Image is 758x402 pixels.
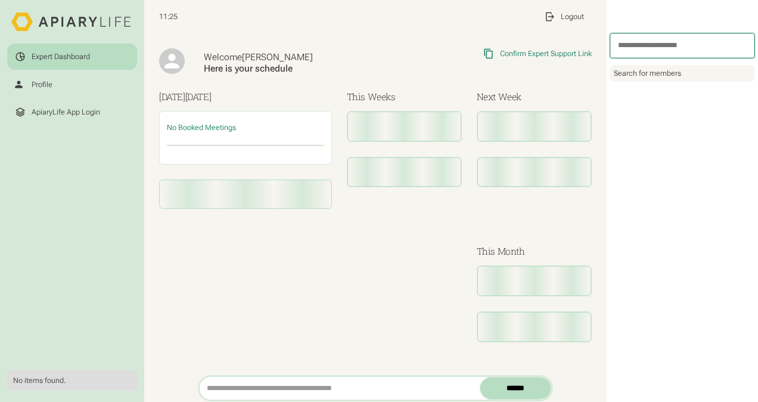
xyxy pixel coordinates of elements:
a: Profile [7,72,136,97]
div: Welcome [204,52,396,63]
span: [DATE] [185,91,212,103]
span: 11:25 [159,12,178,21]
h3: [DATE] [159,90,332,104]
span: [PERSON_NAME] [242,52,313,63]
div: Search for members [610,65,754,82]
div: No items found. [13,376,131,385]
div: Logout [561,12,584,21]
div: Confirm Expert Support Link [500,49,592,58]
div: Expert Dashboard [32,52,90,61]
a: Logout [537,4,592,29]
span: No Booked Meetings [167,123,236,132]
div: ApiaryLife App Login [32,107,100,117]
div: Profile [32,80,52,89]
a: Expert Dashboard [7,44,136,69]
a: ApiaryLife App Login [7,99,136,125]
div: Here is your schedule [204,63,396,75]
h3: This Weeks [347,90,462,104]
h3: Next Week [477,90,592,104]
h3: This Month [477,245,592,258]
